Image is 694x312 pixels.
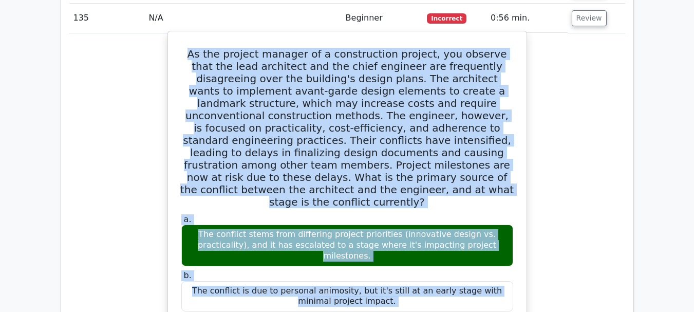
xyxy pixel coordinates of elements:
div: The conflict stems from differing project priorities (innovative design vs. practicality), and it... [181,225,513,266]
h5: As the project manager of a construction project, you observe that the lead architect and the chi... [180,48,514,208]
span: Incorrect [427,13,466,24]
div: The conflict is due to personal animosity, but it's still at an early stage with minimal project ... [181,281,513,312]
button: Review [572,10,607,26]
td: 135 [69,4,145,33]
td: N/A [144,4,341,33]
span: b. [184,270,192,280]
td: 0:56 min. [486,4,568,33]
span: a. [184,214,192,224]
td: Beginner [342,4,423,33]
